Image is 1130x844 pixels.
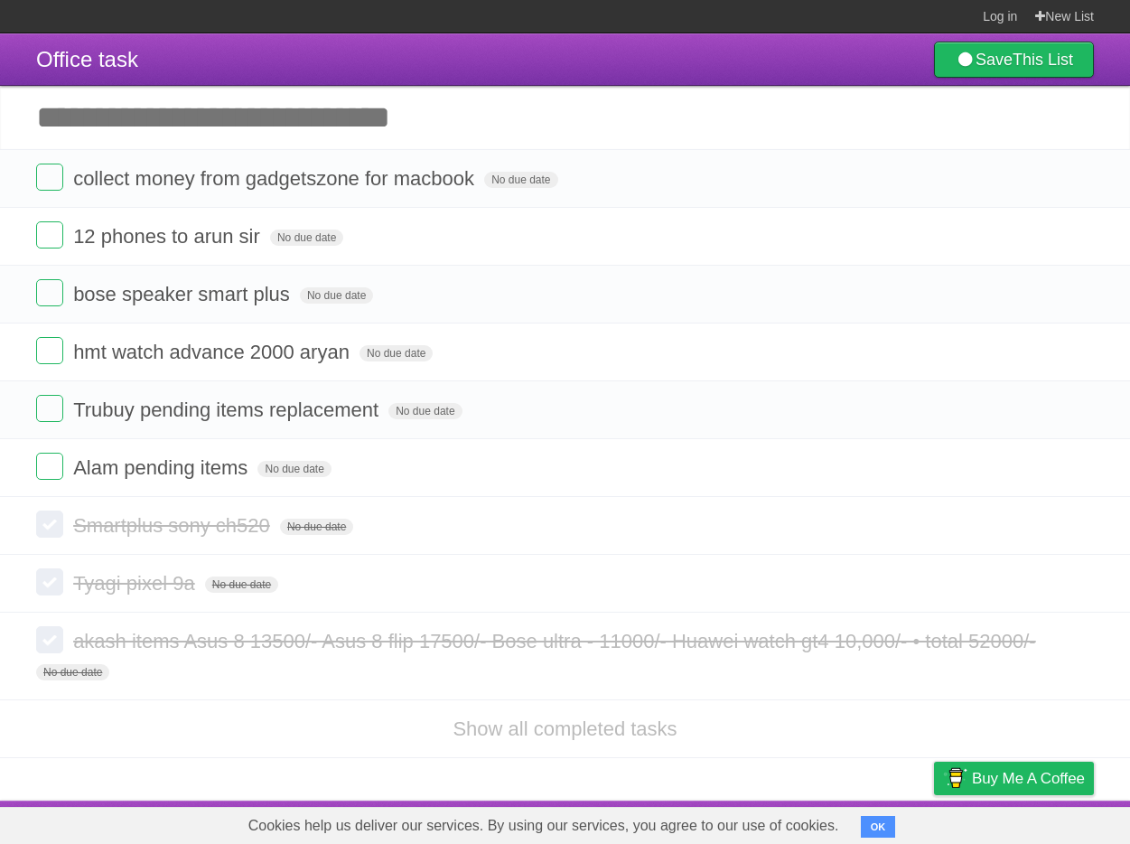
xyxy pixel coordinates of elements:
label: Done [36,395,63,422]
a: Privacy [911,805,957,839]
span: No due date [484,172,557,188]
span: No due date [360,345,433,361]
span: No due date [270,230,343,246]
span: No due date [205,577,278,593]
span: No due date [300,287,373,304]
label: Done [36,221,63,249]
a: SaveThis List [934,42,1094,78]
span: Cookies help us deliver our services. By using our services, you agree to our use of cookies. [230,808,857,844]
span: Office task [36,47,138,71]
a: About [694,805,732,839]
a: Suggest a feature [980,805,1094,839]
span: Buy me a coffee [972,763,1085,794]
img: Buy me a coffee [943,763,967,793]
span: collect money from gadgetszone for macbook [73,167,479,190]
span: No due date [36,664,109,680]
span: No due date [280,519,353,535]
a: Developers [753,805,826,839]
span: bose speaker smart plus [73,283,294,305]
span: Tyagi pixel 9a [73,572,200,595]
label: Done [36,279,63,306]
label: Done [36,626,63,653]
a: Show all completed tasks [453,717,677,740]
span: No due date [257,461,331,477]
span: hmt watch advance 2000 aryan [73,341,354,363]
span: akash items Asus 8 13500/- Asus 8 flip 17500/- Bose ultra - 11000/- Huawei watch gt4 10,000/- •⁠ ... [73,630,1041,652]
label: Done [36,164,63,191]
span: Alam pending items [73,456,252,479]
label: Done [36,568,63,595]
label: Done [36,337,63,364]
b: This List [1013,51,1073,69]
span: Smartplus sony ch520 [73,514,275,537]
a: Buy me a coffee [934,762,1094,795]
span: Trubuy pending items replacement [73,399,383,421]
button: OK [861,816,896,838]
span: 12 phones to arun sir [73,225,265,248]
label: Done [36,453,63,480]
span: No due date [388,403,462,419]
a: Terms [849,805,889,839]
label: Done [36,511,63,538]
